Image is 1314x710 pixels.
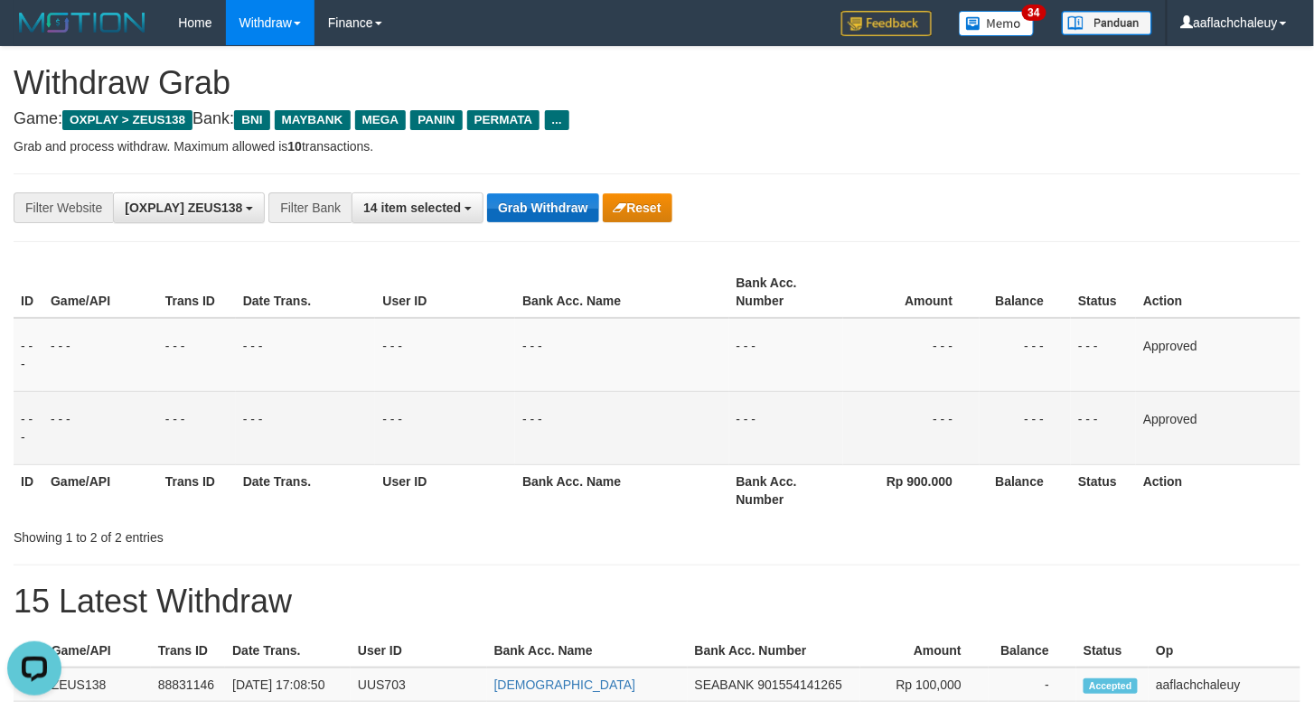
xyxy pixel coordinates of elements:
[14,110,1300,128] h4: Game: Bank:
[729,266,844,318] th: Bank Acc. Number
[352,192,483,223] button: 14 item selected
[234,110,269,130] span: BNI
[1062,11,1152,35] img: panduan.png
[1136,391,1300,464] td: Approved
[375,464,515,516] th: User ID
[14,266,43,318] th: ID
[113,192,265,223] button: [OXPLAY] ZEUS138
[959,11,1035,36] img: Button%20Memo.svg
[351,634,487,668] th: User ID
[487,634,688,668] th: Bank Acc. Name
[14,391,43,464] td: - - -
[363,201,461,215] span: 14 item selected
[989,668,1076,702] td: -
[1071,266,1136,318] th: Status
[14,9,151,36] img: MOTION_logo.png
[1071,391,1136,464] td: - - -
[1136,464,1300,516] th: Action
[14,192,113,223] div: Filter Website
[1071,318,1136,392] td: - - -
[14,65,1300,101] h1: Withdraw Grab
[44,634,151,668] th: Game/API
[843,266,980,318] th: Amount
[515,391,728,464] td: - - -
[43,266,158,318] th: Game/API
[275,110,351,130] span: MAYBANK
[14,464,43,516] th: ID
[1022,5,1047,21] span: 34
[225,668,351,702] td: [DATE] 17:08:50
[236,391,376,464] td: - - -
[7,7,61,61] button: Open LiveChat chat widget
[989,634,1076,668] th: Balance
[236,318,376,392] td: - - -
[1149,634,1300,668] th: Op
[695,677,755,692] span: SEABANK
[843,318,980,392] td: - - -
[1071,464,1136,516] th: Status
[410,110,462,130] span: PANIN
[1136,318,1300,392] td: Approved
[980,318,1071,392] td: - - -
[375,318,515,392] td: - - -
[1076,634,1149,668] th: Status
[268,192,352,223] div: Filter Bank
[236,266,376,318] th: Date Trans.
[729,391,844,464] td: - - -
[43,391,158,464] td: - - -
[158,391,236,464] td: - - -
[841,11,932,36] img: Feedback.jpg
[287,139,302,154] strong: 10
[375,391,515,464] td: - - -
[14,521,534,547] div: Showing 1 to 2 of 2 entries
[62,110,192,130] span: OXPLAY > ZEUS138
[158,266,236,318] th: Trans ID
[14,584,1300,620] h1: 15 Latest Withdraw
[487,193,598,222] button: Grab Withdraw
[355,110,407,130] span: MEGA
[158,318,236,392] td: - - -
[125,201,242,215] span: [OXPLAY] ZEUS138
[1149,668,1300,702] td: aaflachchaleuy
[1136,266,1300,318] th: Action
[1084,678,1138,694] span: Accepted
[980,391,1071,464] td: - - -
[14,318,43,392] td: - - -
[225,634,351,668] th: Date Trans.
[860,634,989,668] th: Amount
[515,266,728,318] th: Bank Acc. Name
[843,391,980,464] td: - - -
[351,668,487,702] td: UUS703
[980,266,1071,318] th: Balance
[494,677,636,692] a: [DEMOGRAPHIC_DATA]
[545,110,569,130] span: ...
[688,634,861,668] th: Bank Acc. Number
[729,464,844,516] th: Bank Acc. Number
[14,137,1300,155] p: Grab and process withdraw. Maximum allowed is transactions.
[43,318,158,392] td: - - -
[980,464,1071,516] th: Balance
[515,464,728,516] th: Bank Acc. Name
[729,318,844,392] td: - - -
[151,634,225,668] th: Trans ID
[236,464,376,516] th: Date Trans.
[860,668,989,702] td: Rp 100,000
[375,266,515,318] th: User ID
[467,110,540,130] span: PERMATA
[515,318,728,392] td: - - -
[603,193,672,222] button: Reset
[44,668,151,702] td: ZEUS138
[758,677,842,692] span: Copy 901554141265 to clipboard
[43,464,158,516] th: Game/API
[843,464,980,516] th: Rp 900.000
[158,464,236,516] th: Trans ID
[151,668,225,702] td: 88831146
